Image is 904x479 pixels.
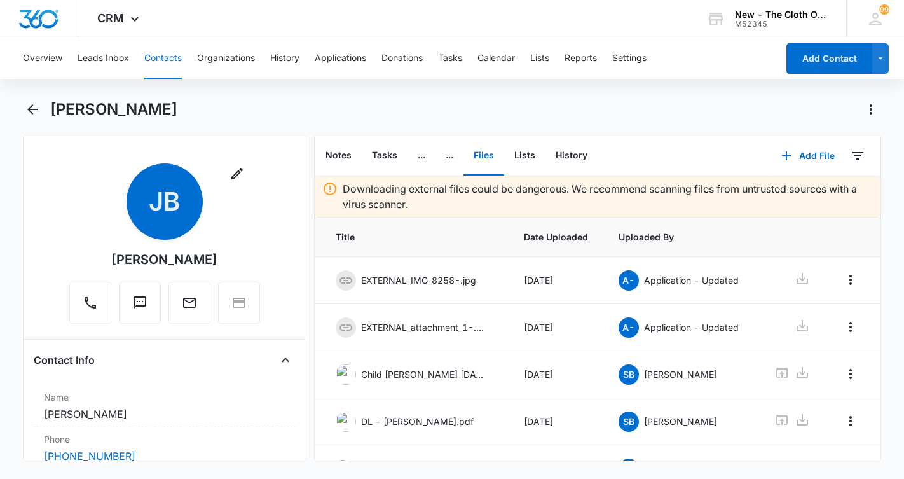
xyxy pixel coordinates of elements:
div: [PERSON_NAME] [111,250,217,269]
button: Files [463,136,504,176]
a: [PHONE_NUMBER] [44,448,135,464]
button: Close [275,350,296,370]
button: Actions [861,99,881,120]
button: Overflow Menu [840,317,861,337]
a: Email [168,302,210,312]
button: History [270,38,299,79]
p: EXTERNAL_IMG_8258-.jpg [361,274,476,287]
div: account id [735,20,828,29]
p: Application - Updated [644,274,739,287]
button: Overflow Menu [840,270,861,290]
a: Call [69,302,111,312]
span: SB [619,364,639,385]
div: notifications count [879,4,889,15]
button: Add File [769,141,847,171]
button: Lists [530,38,549,79]
span: Title [336,230,493,244]
p: Application - Updated [644,321,739,334]
span: CRM [97,11,124,25]
button: Filters [847,146,868,166]
h4: Contact Info [34,352,95,368]
label: Name [44,391,285,404]
button: Leads Inbox [78,38,129,79]
button: Text [119,282,161,324]
button: Overflow Menu [840,411,861,431]
button: Back [23,99,43,120]
a: Text [119,302,161,312]
span: A- [619,270,639,291]
p: [PERSON_NAME] [644,415,717,428]
span: SB [619,412,639,432]
h1: [PERSON_NAME] [50,100,177,119]
span: Uploaded By [619,230,744,244]
div: Phone[PHONE_NUMBER] [34,427,296,469]
td: [DATE] [509,257,603,304]
td: [DATE] [509,398,603,445]
button: History [545,136,598,176]
button: ... [435,136,463,176]
button: Overview [23,38,62,79]
button: Applications [315,38,366,79]
button: Tasks [438,38,462,79]
button: Calendar [477,38,515,79]
div: account name [735,10,828,20]
td: [DATE] [509,351,603,398]
span: 99 [879,4,889,15]
span: Date Uploaded [524,230,588,244]
dd: [PERSON_NAME] [44,406,285,422]
button: Tasks [362,136,407,176]
p: EXTERNAL_attachment_1-.pdf [361,321,488,334]
button: Call [69,282,111,324]
button: Notes [315,136,362,176]
button: ... [407,136,435,176]
span: JB [127,163,203,240]
button: Email [168,282,210,324]
button: Lists [504,136,545,176]
span: A- [619,317,639,338]
td: [DATE] [509,304,603,351]
button: Contacts [144,38,182,79]
button: Add Contact [786,43,872,74]
label: Phone [44,433,285,446]
p: Downloading external files could be dangerous. We recommend scanning files from untrusted sources... [343,181,873,212]
button: Settings [612,38,647,79]
p: Child [PERSON_NAME] [DATE].jpg [361,368,488,381]
span: SB [619,459,639,479]
button: Donations [381,38,423,79]
button: Overflow Menu [840,364,861,384]
button: Organizations [197,38,255,79]
button: Overflow Menu [840,458,861,478]
p: [PERSON_NAME] [644,368,717,381]
p: DL - [PERSON_NAME].pdf [361,415,474,428]
div: Name[PERSON_NAME] [34,385,296,427]
button: Reports [565,38,597,79]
